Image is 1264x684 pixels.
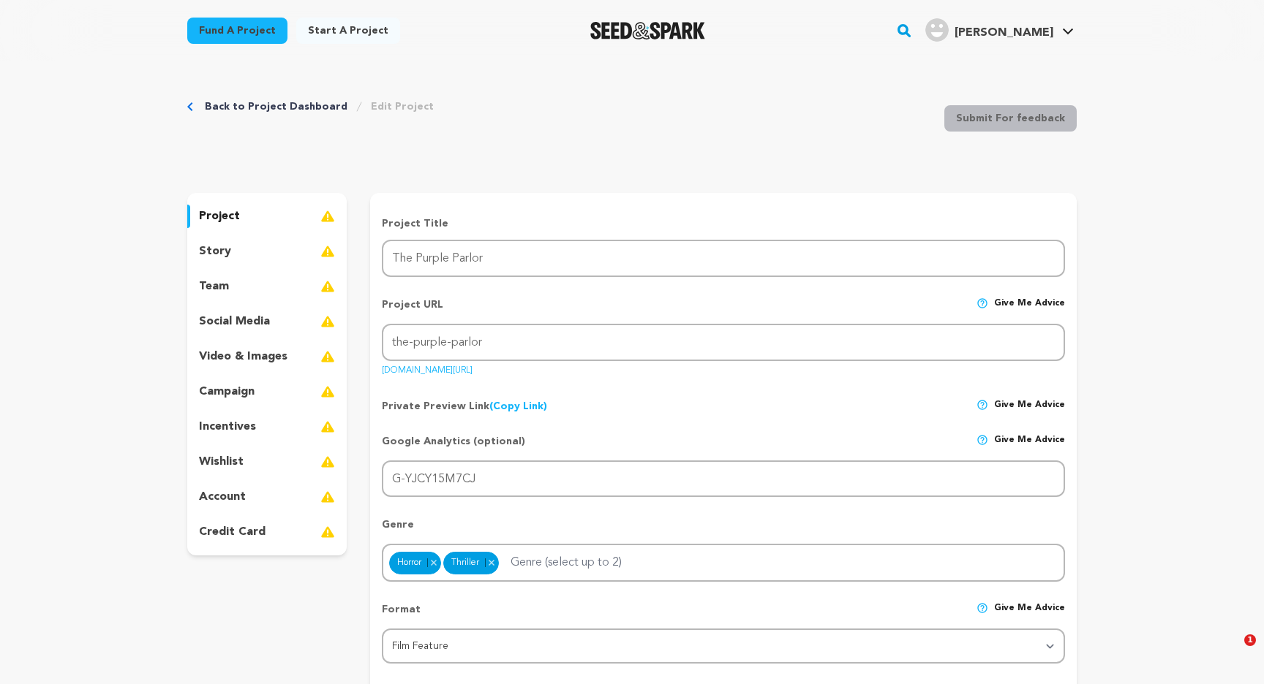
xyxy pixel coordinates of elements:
button: Remove item: 14 [427,558,440,567]
input: UA-XXXXXXXX-X [382,460,1065,498]
img: warning-full.svg [320,348,335,365]
button: team [187,275,347,298]
p: Google Analytics (optional) [382,434,525,460]
button: story [187,240,347,263]
p: Genre [382,517,1065,544]
button: project [187,205,347,228]
span: Give me advice [994,434,1065,460]
p: video & images [199,348,287,365]
div: Horror [389,552,441,575]
img: help-circle.svg [977,297,988,309]
p: Project URL [382,297,443,324]
img: Seed&Spark Logo Dark Mode [590,22,705,39]
input: Project URL [382,324,1065,361]
p: Private Preview Link [382,399,547,414]
p: campaign [199,383,255,400]
img: warning-full.svg [320,488,335,506]
button: social media [187,310,347,333]
div: Thriller [443,552,499,575]
button: Submit For feedback [944,105,1077,132]
a: (Copy Link) [489,401,547,411]
img: warning-full.svg [320,208,335,225]
img: help-circle.svg [977,602,988,614]
img: help-circle.svg [977,399,988,411]
img: warning-full.svg [320,418,335,436]
p: team [199,278,229,295]
div: Kyle F.'s Profile [925,18,1053,42]
button: video & images [187,345,347,368]
p: incentives [199,418,256,436]
iframe: Intercom live chat [1214,634,1249,669]
button: campaign [187,380,347,403]
a: Start a project [296,18,400,44]
img: warning-full.svg [320,453,335,471]
div: Breadcrumb [187,99,434,114]
a: Fund a project [187,18,287,44]
a: Seed&Spark Homepage [590,22,705,39]
p: account [199,488,246,506]
span: Kyle F.'s Profile [922,15,1077,46]
img: user.png [925,18,949,42]
button: incentives [187,415,347,438]
img: warning-full.svg [320,313,335,330]
p: project [199,208,240,225]
button: Remove item: 24 [485,558,497,567]
span: [PERSON_NAME] [955,27,1053,39]
span: 1 [1244,634,1256,646]
button: credit card [187,520,347,544]
span: Give me advice [994,399,1065,414]
a: Kyle F.'s Profile [922,15,1077,42]
img: help-circle.svg [977,434,988,446]
a: [DOMAIN_NAME][URL] [382,360,473,375]
span: Give me advice [994,602,1065,628]
img: warning-full.svg [320,383,335,400]
img: warning-full.svg [320,243,335,260]
input: Genre (select up to 2) [502,548,653,571]
p: Project Title [382,216,1065,231]
p: social media [199,313,270,330]
p: story [199,243,231,260]
a: Edit Project [371,99,434,114]
input: Project Name [382,240,1065,277]
p: Format [382,602,421,628]
p: credit card [199,523,266,541]
span: Give me advice [994,297,1065,324]
button: account [187,485,347,509]
img: warning-full.svg [320,523,335,541]
button: wishlist [187,450,347,474]
img: warning-full.svg [320,278,335,295]
p: wishlist [199,453,244,471]
a: Back to Project Dashboard [205,99,347,114]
